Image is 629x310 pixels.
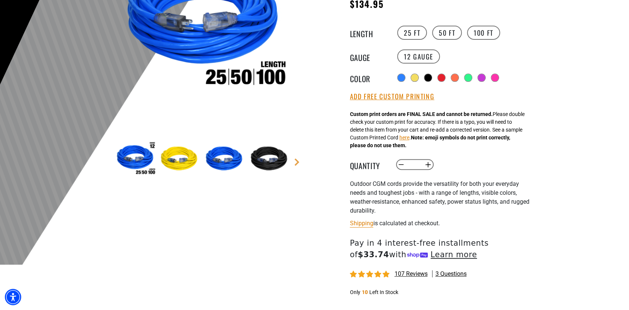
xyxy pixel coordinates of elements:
[249,138,292,181] img: Black
[350,271,391,278] span: 4.81 stars
[397,49,440,64] label: 12 Gauge
[350,135,510,148] strong: Note: emoji symbols do not print correctly, please do not use them.
[432,26,462,40] label: 50 FT
[397,26,427,40] label: 25 FT
[293,158,301,166] a: Next
[362,289,368,295] span: 10
[159,138,202,181] img: Yellow
[350,160,387,169] label: Quantity
[350,111,493,117] strong: Custom print orders are FINAL SALE and cannot be returned.
[350,52,387,61] legend: Gauge
[395,270,428,277] span: 107 reviews
[350,110,525,149] div: Please double check your custom print for accuracy. If there is a typo, you will need to delete t...
[350,180,529,214] span: Outdoor CGM cords provide the versatility for both your everyday needs and toughest jobs - with a...
[350,218,532,228] div: is calculated at checkout.
[435,270,467,278] span: 3 questions
[467,26,500,40] label: 100 FT
[204,138,247,181] img: Blue
[350,93,434,101] button: Add Free Custom Printing
[5,289,21,305] div: Accessibility Menu
[350,73,387,83] legend: Color
[399,134,409,142] button: here
[350,28,387,38] legend: Length
[369,289,398,295] span: Left In Stock
[350,289,360,295] span: Only
[350,220,373,227] a: Shipping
